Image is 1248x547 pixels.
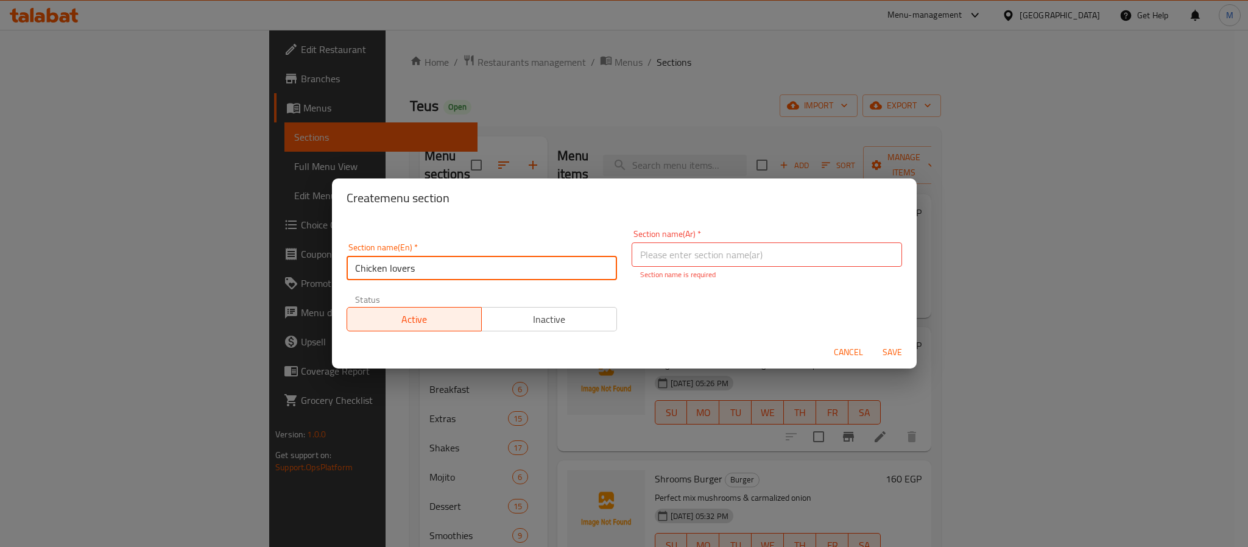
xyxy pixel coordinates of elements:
input: Please enter section name(en) [347,256,617,280]
button: Save [873,341,912,364]
span: Active [352,311,478,328]
span: Cancel [834,345,863,360]
button: Inactive [481,307,617,331]
button: Active [347,307,482,331]
h2: Create menu section [347,188,902,208]
span: Save [878,345,907,360]
button: Cancel [829,341,868,364]
p: Section name is required [640,269,894,280]
input: Please enter section name(ar) [632,242,902,267]
span: Inactive [487,311,612,328]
